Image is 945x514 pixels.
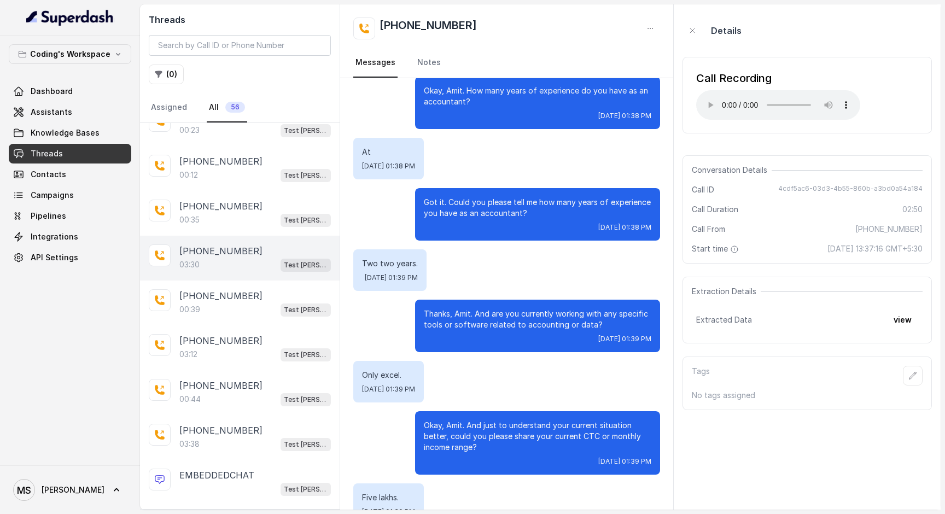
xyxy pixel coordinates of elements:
[692,243,741,254] span: Start time
[9,248,131,267] a: API Settings
[179,304,200,315] p: 00:39
[149,93,189,122] a: Assigned
[424,197,651,219] p: Got it. Could you please tell me how many years of experience you have as an accountant?
[9,165,131,184] a: Contacts
[31,252,78,263] span: API Settings
[225,102,245,113] span: 56
[692,224,725,235] span: Call From
[31,169,66,180] span: Contacts
[179,379,262,392] p: [PHONE_NUMBER]
[9,227,131,247] a: Integrations
[17,484,31,496] text: MS
[31,148,63,159] span: Threads
[179,170,198,180] p: 00:12
[179,244,262,258] p: [PHONE_NUMBER]
[179,439,200,449] p: 03:38
[149,65,184,84] button: (0)
[9,185,131,205] a: Campaigns
[179,125,200,136] p: 00:23
[353,48,660,78] nav: Tabs
[284,439,328,450] p: Test [PERSON_NAME]
[31,86,73,97] span: Dashboard
[711,24,742,37] p: Details
[362,147,415,157] p: At
[362,492,415,503] p: Five lakhs.
[284,125,328,136] p: Test [PERSON_NAME]
[598,335,651,343] span: [DATE] 01:39 PM
[284,305,328,316] p: Test [PERSON_NAME]
[179,469,254,482] p: EMBEDDEDCHAT
[179,394,201,405] p: 00:44
[9,44,131,64] button: Coding's Workspace
[179,334,262,347] p: [PHONE_NUMBER]
[778,184,923,195] span: 4cdf5ac6-03d3-4b55-860b-a3bd0a54a184
[424,420,651,453] p: Okay, Amit. And just to understand your current situation better, could you please share your cur...
[284,170,328,181] p: Test [PERSON_NAME]
[692,390,923,401] p: No tags assigned
[362,370,415,381] p: Only excel.
[31,231,78,242] span: Integrations
[31,107,72,118] span: Assistants
[424,308,651,330] p: Thanks, Amit. And are you currently working with any specific tools or software related to accoun...
[598,457,651,466] span: [DATE] 01:39 PM
[179,349,197,360] p: 03:12
[362,162,415,171] span: [DATE] 01:38 PM
[696,90,860,120] audio: Your browser does not support the audio element.
[207,93,247,122] a: All56
[362,385,415,394] span: [DATE] 01:39 PM
[179,214,200,225] p: 00:35
[284,260,328,271] p: Test [PERSON_NAME]
[284,215,328,226] p: Test [PERSON_NAME]
[827,243,923,254] span: [DATE] 13:37:16 GMT+5:30
[692,286,761,297] span: Extraction Details
[284,484,328,495] p: Test [PERSON_NAME]
[179,155,262,168] p: [PHONE_NUMBER]
[9,123,131,143] a: Knowledge Bases
[362,258,418,269] p: Two two years.
[284,349,328,360] p: Test [PERSON_NAME]
[42,484,104,495] span: [PERSON_NAME]
[696,314,752,325] span: Extracted Data
[26,9,114,26] img: light.svg
[179,200,262,213] p: [PHONE_NUMBER]
[9,81,131,101] a: Dashboard
[424,85,651,107] p: Okay, Amit. How many years of experience do you have as an accountant?
[692,165,772,176] span: Conversation Details
[598,112,651,120] span: [DATE] 01:38 PM
[149,93,331,122] nav: Tabs
[179,289,262,302] p: [PHONE_NUMBER]
[380,17,477,39] h2: [PHONE_NUMBER]
[692,184,714,195] span: Call ID
[31,127,100,138] span: Knowledge Bases
[365,273,418,282] span: [DATE] 01:39 PM
[149,13,331,26] h2: Threads
[284,394,328,405] p: Test [PERSON_NAME]
[855,224,923,235] span: [PHONE_NUMBER]
[696,71,860,86] div: Call Recording
[692,366,710,385] p: Tags
[31,190,74,201] span: Campaigns
[353,48,398,78] a: Messages
[887,310,918,330] button: view
[31,211,66,221] span: Pipelines
[902,204,923,215] span: 02:50
[9,206,131,226] a: Pipelines
[9,144,131,163] a: Threads
[30,48,110,61] p: Coding's Workspace
[179,259,200,270] p: 03:30
[149,35,331,56] input: Search by Call ID or Phone Number
[9,102,131,122] a: Assistants
[692,204,738,215] span: Call Duration
[9,475,131,505] a: [PERSON_NAME]
[179,424,262,437] p: [PHONE_NUMBER]
[598,223,651,232] span: [DATE] 01:38 PM
[415,48,443,78] a: Notes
